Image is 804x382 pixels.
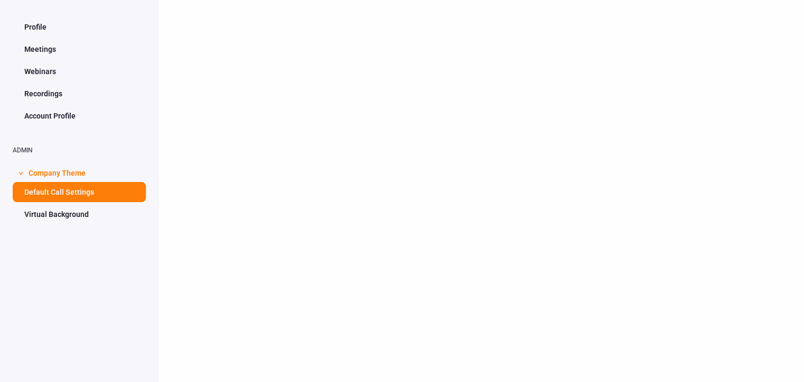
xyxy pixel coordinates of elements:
a: Webinars [13,61,146,81]
a: Profile [13,17,146,37]
a: Meetings [13,39,146,59]
a: Default Call Settings [13,182,146,202]
span: > [15,171,26,175]
h2: ADMIN [13,147,146,154]
a: Account Profile [13,106,146,126]
a: Virtual Background [13,204,146,224]
span: Company Theme [29,162,86,182]
a: Recordings [13,84,146,104]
